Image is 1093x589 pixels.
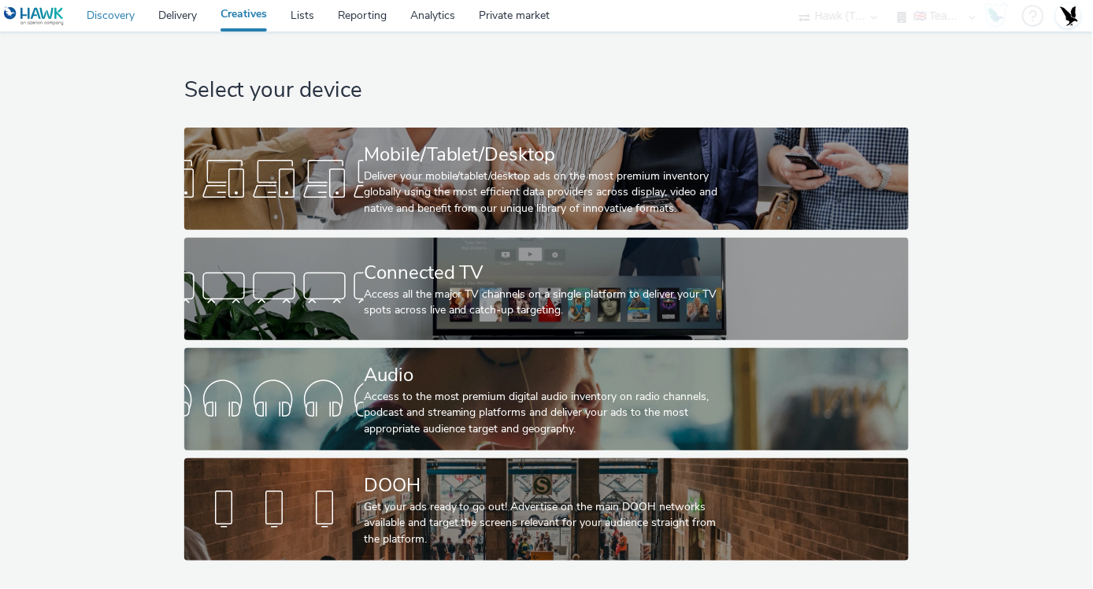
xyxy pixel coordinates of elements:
[184,128,910,230] a: Mobile/Tablet/DesktopDeliver your mobile/tablet/desktop ads on the most premium inventory globall...
[364,361,723,389] div: Audio
[364,169,723,217] div: Deliver your mobile/tablet/desktop ads on the most premium inventory globally using the most effi...
[364,141,723,169] div: Mobile/Tablet/Desktop
[364,499,723,547] div: Get your ads ready to go out! Advertise on the main DOOH networks available and target the screen...
[364,472,723,499] div: DOOH
[364,259,723,287] div: Connected TV
[184,76,910,106] h1: Select your device
[4,6,65,26] img: undefined Logo
[984,3,1014,28] a: Hawk Academy
[364,389,723,437] div: Access to the most premium digital audio inventory on radio channels, podcast and streaming platf...
[184,348,910,450] a: AudioAccess to the most premium digital audio inventory on radio channels, podcast and streaming ...
[1057,4,1080,28] img: Account UK
[984,3,1008,28] img: Hawk Academy
[184,238,910,340] a: Connected TVAccess all the major TV channels on a single platform to deliver your TV spots across...
[184,458,910,561] a: DOOHGet your ads ready to go out! Advertise on the main DOOH networks available and target the sc...
[364,287,723,319] div: Access all the major TV channels on a single platform to deliver your TV spots across live and ca...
